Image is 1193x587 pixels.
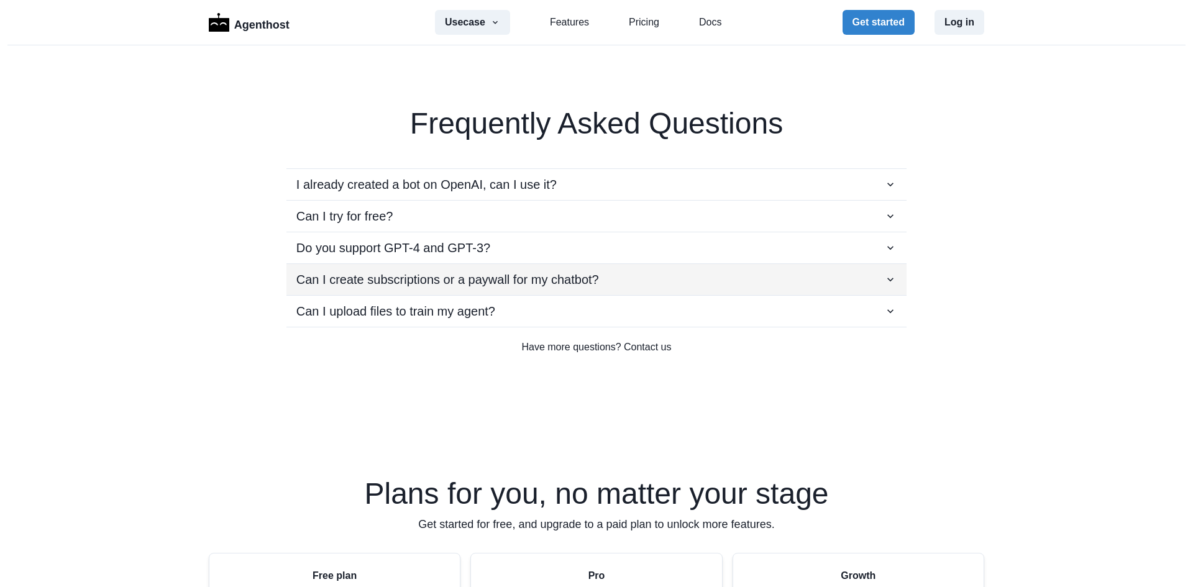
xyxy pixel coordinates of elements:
a: Features [550,15,589,30]
p: I already created a bot on OpenAI, can I use it? [296,175,557,194]
button: Can I create subscriptions or a paywall for my chatbot? [286,264,907,295]
p: Can I try for free? [296,207,393,225]
button: Can I upload files to train my agent? [286,296,907,327]
button: I already created a bot on OpenAI, can I use it? [286,169,907,200]
p: Can I upload files to train my agent? [296,302,495,321]
a: Have more questions? Contact us [209,340,984,355]
p: Agenthost [234,12,290,34]
p: Growth [841,568,875,583]
img: Logo [209,13,229,32]
p: Pro [588,568,605,583]
h2: Plans for you, no matter your stage [209,479,984,509]
p: Get started for free, and upgrade to a paid plan to unlock more features. [209,516,984,533]
h2: Frequently Asked Questions [209,109,984,139]
a: Pricing [629,15,659,30]
button: Usecase [435,10,510,35]
p: Free plan [313,568,357,583]
button: Log in [935,10,984,35]
a: Docs [699,15,721,30]
button: Can I try for free? [286,201,907,232]
a: LogoAgenthost [209,12,290,34]
p: Do you support GPT-4 and GPT-3? [296,239,490,257]
button: Do you support GPT-4 and GPT-3? [286,232,907,263]
p: Can I create subscriptions or a paywall for my chatbot? [296,270,599,289]
button: Get started [843,10,915,35]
